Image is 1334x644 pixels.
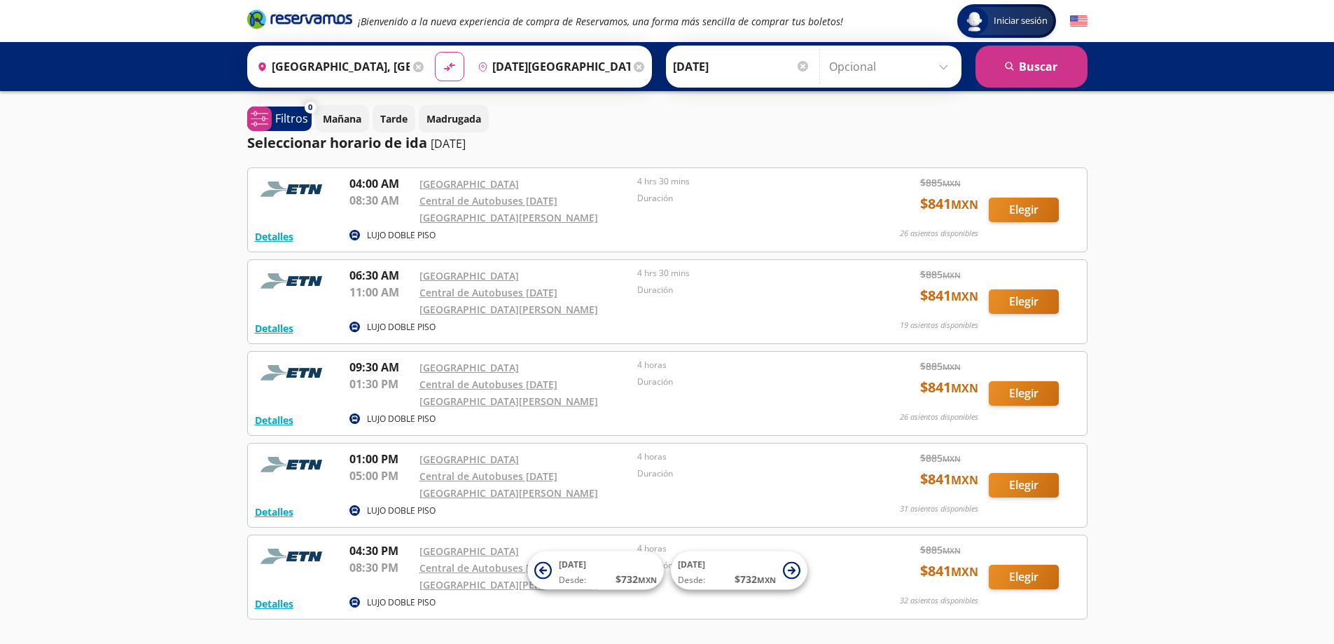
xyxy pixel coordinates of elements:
p: Mañana [323,111,361,126]
a: [GEOGRAPHIC_DATA] [419,177,519,191]
p: LUJO DOBLE PISO [367,596,436,609]
span: $ 841 [920,377,978,398]
a: [GEOGRAPHIC_DATA] [419,453,519,466]
a: Central de Autobuses [DATE][GEOGRAPHIC_DATA][PERSON_NAME] [419,286,598,316]
p: Duración [637,376,849,388]
p: 4 hrs 30 mins [637,175,849,188]
span: $ 885 [920,359,961,374]
small: MXN [943,453,961,464]
small: MXN [943,270,961,280]
span: $ 841 [920,193,978,214]
p: 04:00 AM [349,175,412,192]
img: RESERVAMOS [255,267,332,295]
button: Detalles [255,505,293,519]
a: Central de Autobuses [DATE][GEOGRAPHIC_DATA][PERSON_NAME] [419,561,598,591]
p: 08:30 PM [349,559,412,576]
p: Duración [637,192,849,205]
span: $ 885 [920,542,961,557]
img: RESERVAMOS [255,542,332,570]
p: 06:30 AM [349,267,412,284]
a: Central de Autobuses [DATE][GEOGRAPHIC_DATA][PERSON_NAME] [419,194,598,224]
small: MXN [943,545,961,556]
a: Central de Autobuses [DATE][GEOGRAPHIC_DATA][PERSON_NAME] [419,378,598,408]
span: Desde: [559,574,586,587]
button: 0Filtros [247,107,312,131]
p: 08:30 AM [349,192,412,209]
button: Detalles [255,321,293,336]
p: 19 asientos disponibles [900,320,978,331]
small: MXN [638,575,657,585]
input: Buscar Origen [251,49,410,84]
a: Brand Logo [247,8,352,34]
small: MXN [943,362,961,372]
small: MXN [943,178,961,189]
p: 01:00 PM [349,451,412,467]
p: LUJO DOBLE PISO [367,505,436,517]
img: RESERVAMOS [255,451,332,479]
p: 4 horas [637,451,849,463]
p: Seleccionar horario de ida [247,132,427,153]
p: Duración [637,284,849,296]
button: Elegir [989,565,1059,589]
input: Elegir Fecha [673,49,810,84]
span: $ 732 [616,572,657,587]
a: [GEOGRAPHIC_DATA] [419,361,519,374]
button: Mañana [315,105,369,132]
p: 4 hrs 30 mins [637,267,849,280]
span: $ 732 [735,572,776,587]
p: Madrugada [426,111,481,126]
span: $ 885 [920,451,961,465]
p: Duración [637,467,849,480]
span: [DATE] [559,559,586,570]
em: ¡Bienvenido a la nueva experiencia de compra de Reservamos, una forma más sencilla de comprar tus... [358,15,843,28]
small: MXN [951,472,978,488]
small: MXN [951,564,978,580]
p: LUJO DOBLE PISO [367,321,436,334]
p: 01:30 PM [349,376,412,392]
button: Tarde [373,105,415,132]
button: Buscar [975,46,1088,88]
button: Detalles [255,596,293,611]
p: 09:30 AM [349,359,412,376]
a: [GEOGRAPHIC_DATA] [419,544,519,558]
img: RESERVAMOS [255,359,332,387]
button: Detalles [255,229,293,244]
p: 32 asientos disponibles [900,595,978,607]
p: 26 asientos disponibles [900,411,978,423]
p: LUJO DOBLE PISO [367,229,436,242]
span: $ 885 [920,267,961,282]
span: [DATE] [678,559,705,570]
p: Tarde [380,111,408,126]
button: Elegir [989,473,1059,498]
span: Iniciar sesión [988,14,1053,28]
button: [DATE]Desde:$732MXN [527,551,664,590]
a: Central de Autobuses [DATE][GEOGRAPHIC_DATA][PERSON_NAME] [419,470,598,500]
p: 4 horas [637,359,849,371]
input: Buscar Destino [472,49,630,84]
span: Desde: [678,574,705,587]
small: MXN [951,197,978,212]
img: RESERVAMOS [255,175,332,203]
p: 4 horas [637,542,849,555]
button: Detalles [255,413,293,427]
span: $ 885 [920,175,961,190]
button: Madrugada [419,105,489,132]
p: 05:00 PM [349,467,412,484]
p: [DATE] [431,135,466,152]
button: Elegir [989,381,1059,406]
span: $ 841 [920,285,978,306]
p: 11:00 AM [349,284,412,301]
p: LUJO DOBLE PISO [367,413,436,425]
small: MXN [757,575,776,585]
button: Elegir [989,198,1059,222]
p: 31 asientos disponibles [900,503,978,515]
i: Brand Logo [247,8,352,29]
span: $ 841 [920,469,978,490]
button: English [1070,13,1088,30]
input: Opcional [829,49,954,84]
p: Filtros [275,110,308,127]
small: MXN [951,289,978,304]
span: $ 841 [920,561,978,582]
small: MXN [951,381,978,396]
button: [DATE]Desde:$732MXN [671,551,807,590]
